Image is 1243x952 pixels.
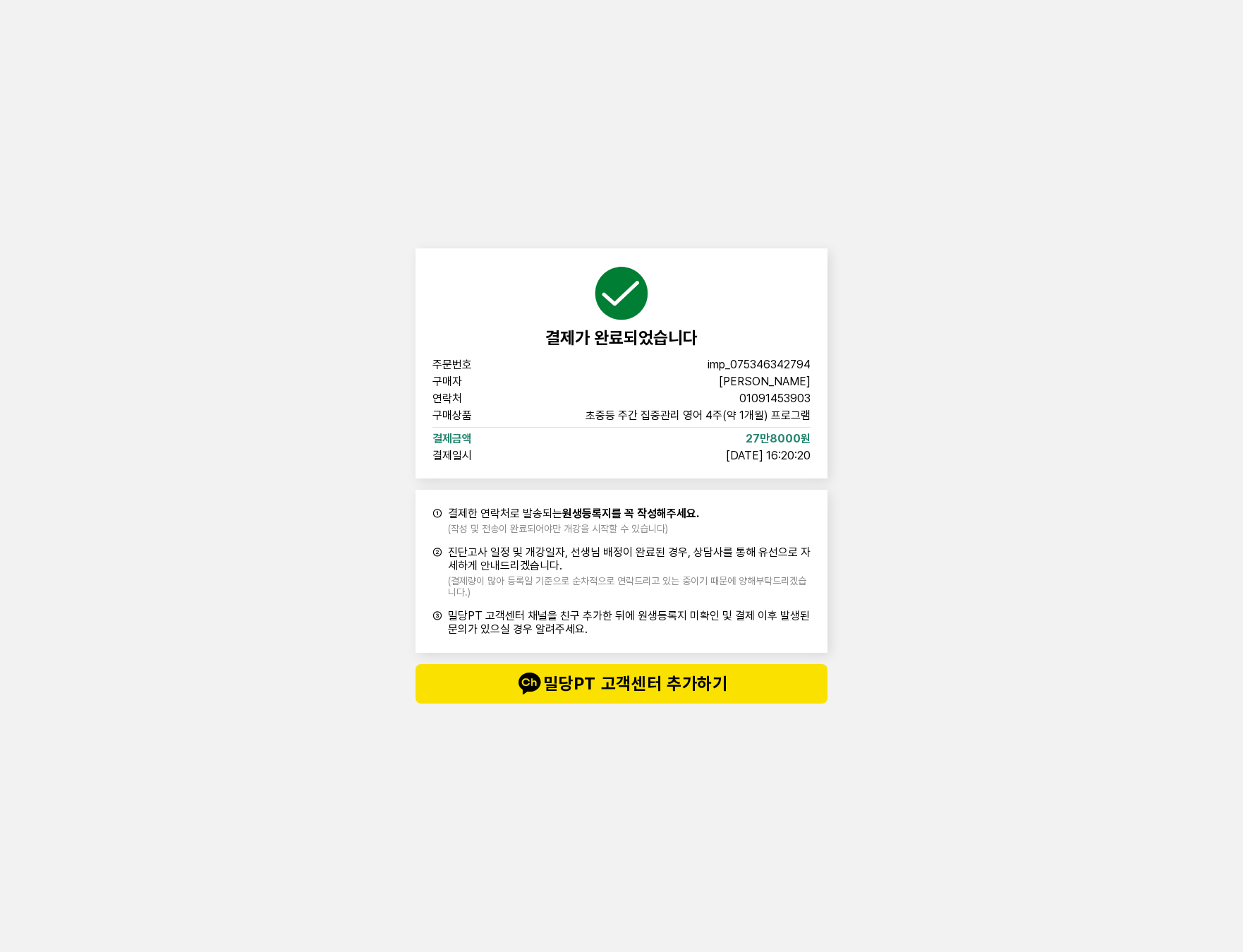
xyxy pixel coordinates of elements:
[432,393,523,404] span: 연락처
[432,359,523,370] span: 주문번호
[739,393,811,404] span: 01091453903
[448,507,699,520] span: 결제한 연락처로 발송되는
[448,546,811,572] span: 진단고사 일정 및 개강일자, 선생님 배정이 완료된 경우, 상담사를 통해 유선으로 자세하게 안내드리겠습니다.
[444,670,799,698] span: 밀당PT 고객센터 추가하기
[545,327,698,348] span: 결제가 완료되었습니다
[432,507,442,534] span: ①
[432,433,523,445] span: 결제금액
[448,523,699,534] span: (작성 및 전송이 완료되어야만 개강을 시작할 수 있습니다)
[448,575,811,598] span: (결제량이 많아 등록일 기준으로 순차적으로 연락드리고 있는 중이기 때문에 양해부탁드리겠습니다.)
[432,450,523,462] span: 결제일시
[432,546,442,598] span: ②
[708,359,811,370] span: imp_075346342794
[562,507,699,520] b: 원생등록지를 꼭 작성해주세요.
[416,664,827,704] button: talk밀당PT 고객센터 추가하기
[432,609,442,636] span: ③
[593,265,650,322] img: succeed
[719,376,811,387] span: [PERSON_NAME]
[515,670,543,698] img: talk
[726,450,811,462] span: [DATE] 16:20:20
[432,376,523,387] span: 구매자
[746,433,811,445] span: 27만8000원
[586,410,811,421] span: 초중등 주간 집중관리 영어 4주(약 1개월) 프로그램
[448,609,811,636] span: 밀당PT 고객센터 채널을 친구 추가한 뒤에 원생등록지 미확인 및 결제 이후 발생된 문의가 있으실 경우 알려주세요.
[432,410,523,421] span: 구매상품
